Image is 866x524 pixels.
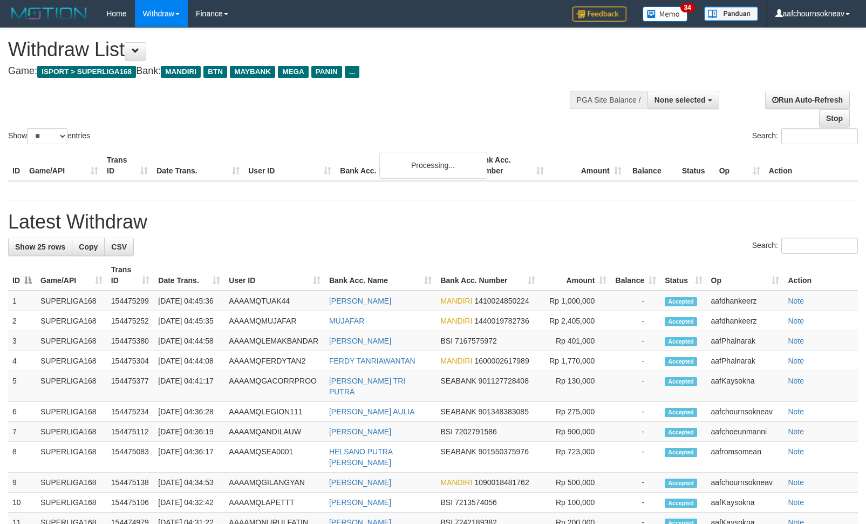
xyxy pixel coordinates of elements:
td: AAAAMQMUJAFAR [224,311,325,331]
td: AAAAMQGACORRPROO [224,371,325,402]
a: Note [788,478,804,487]
a: [PERSON_NAME] TRI PUTRA [329,377,405,396]
label: Show entries [8,128,90,144]
td: - [611,311,660,331]
td: 9 [8,473,36,493]
td: SUPERLIGA168 [36,493,107,513]
span: None selected [654,96,706,104]
span: BSI [440,427,453,436]
td: - [611,351,660,371]
span: Accepted [665,428,697,437]
td: - [611,473,660,493]
a: Note [788,427,804,436]
td: [DATE] 04:36:19 [154,422,224,442]
img: panduan.png [704,6,758,21]
span: Accepted [665,297,697,306]
td: 154475304 [107,351,154,371]
td: [DATE] 04:34:53 [154,473,224,493]
span: Accepted [665,448,697,457]
td: - [611,442,660,473]
a: FERDY TANRIAWANTAN [329,357,415,365]
span: Accepted [665,317,697,326]
a: Note [788,357,804,365]
td: aafchournsokneav [707,402,784,422]
td: Rp 900,000 [540,422,611,442]
td: - [611,291,660,311]
td: [DATE] 04:36:17 [154,442,224,473]
span: Copy 7167575972 to clipboard [455,337,497,345]
span: 34 [680,3,695,12]
span: Copy [79,243,98,251]
th: ID: activate to sort column descending [8,260,36,291]
th: Status: activate to sort column ascending [660,260,706,291]
a: [PERSON_NAME] [329,337,391,345]
td: Rp 1,770,000 [540,351,611,371]
td: Rp 275,000 [540,402,611,422]
td: SUPERLIGA168 [36,371,107,402]
span: Copy 1090018481762 to clipboard [474,478,529,487]
td: - [611,493,660,513]
td: SUPERLIGA168 [36,402,107,422]
td: - [611,422,660,442]
span: BSI [440,337,453,345]
h1: Latest Withdraw [8,211,858,233]
th: Balance [626,150,678,181]
a: CSV [104,238,134,256]
td: [DATE] 04:36:28 [154,402,224,422]
td: AAAAMQFERDYTAN2 [224,351,325,371]
span: Copy 901550375976 to clipboard [478,447,528,456]
a: [PERSON_NAME] AULIA [329,407,415,416]
td: aafdhankeerz [707,311,784,331]
td: Rp 401,000 [540,331,611,351]
span: Show 25 rows [15,243,65,251]
a: Note [788,297,804,305]
a: [PERSON_NAME] [329,478,391,487]
td: 154475377 [107,371,154,402]
span: BSI [440,498,453,507]
td: Rp 1,000,000 [540,291,611,311]
span: MEGA [278,66,309,78]
td: SUPERLIGA168 [36,311,107,331]
td: 7 [8,422,36,442]
td: 154475234 [107,402,154,422]
a: Note [788,377,804,385]
td: SUPERLIGA168 [36,351,107,371]
a: Stop [819,109,850,127]
td: 8 [8,442,36,473]
th: Game/API [25,150,103,181]
div: Processing... [379,152,487,179]
a: Note [788,337,804,345]
td: SUPERLIGA168 [36,331,107,351]
td: AAAAMQLAPETTT [224,493,325,513]
th: Action [765,150,858,181]
td: 154475083 [107,442,154,473]
span: Copy 7213574056 to clipboard [455,498,497,507]
span: MAYBANK [230,66,275,78]
td: AAAAMQANDILAUW [224,422,325,442]
td: AAAAMQTUAK44 [224,291,325,311]
h4: Game: Bank: [8,66,567,77]
span: ... [345,66,359,78]
th: Date Trans.: activate to sort column ascending [154,260,224,291]
td: aafchournsokneav [707,473,784,493]
td: 10 [8,493,36,513]
td: [DATE] 04:45:36 [154,291,224,311]
a: Note [788,498,804,507]
span: Accepted [665,337,697,346]
td: 154475299 [107,291,154,311]
td: SUPERLIGA168 [36,442,107,473]
td: aafKaysokna [707,371,784,402]
th: ID [8,150,25,181]
span: ISPORT > SUPERLIGA168 [37,66,136,78]
td: AAAAMQSEA0001 [224,442,325,473]
a: [PERSON_NAME] [329,427,391,436]
span: Accepted [665,479,697,488]
td: [DATE] 04:45:35 [154,311,224,331]
td: Rp 130,000 [540,371,611,402]
th: Action [783,260,858,291]
td: AAAAMQLEMAKBANDAR [224,331,325,351]
span: Accepted [665,408,697,417]
span: Accepted [665,377,697,386]
td: aafchoeunmanni [707,422,784,442]
label: Search: [752,128,858,144]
